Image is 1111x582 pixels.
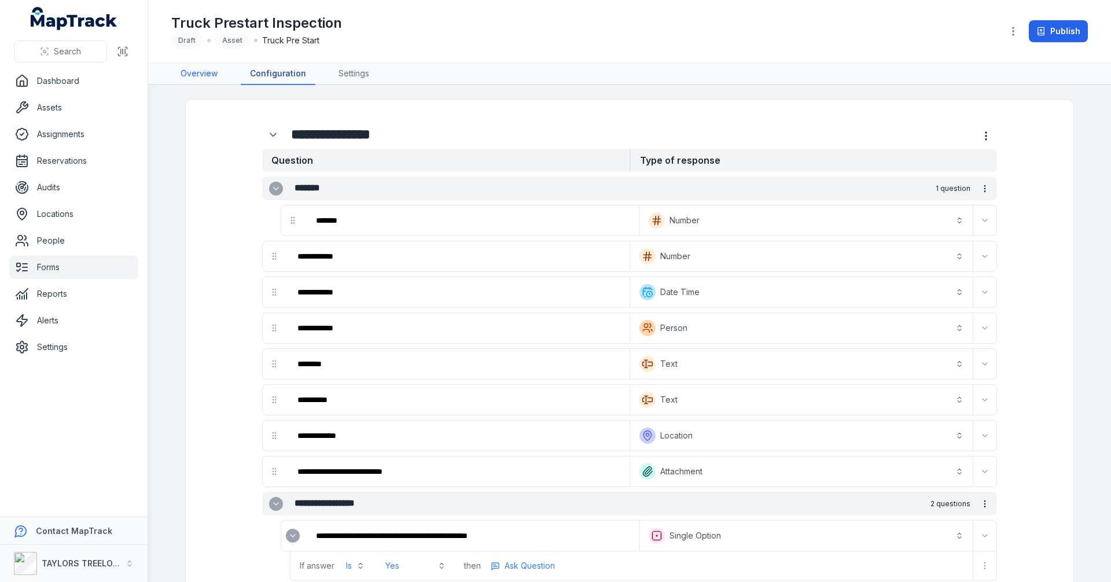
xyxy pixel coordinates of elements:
div: :rbch:-form-item-label [281,524,304,547]
button: Expand [269,182,283,196]
div: :rbb9:-form-item-label [288,279,627,305]
span: 1 question [936,184,970,193]
button: Is [339,555,371,576]
a: Reports [9,282,138,305]
button: Expand [976,211,994,230]
button: Attachment [632,459,970,484]
h1: Truck Prestart Inspection [171,14,342,32]
a: Forms [9,256,138,279]
span: Search [54,46,81,57]
div: :rbc1:-form-item-label [288,423,627,448]
span: Ask Question [505,560,555,572]
button: more-detail [975,179,995,198]
svg: drag [270,252,279,261]
strong: Question [262,149,630,172]
svg: drag [270,395,279,404]
button: Location [632,423,970,448]
button: Expand [269,497,283,511]
button: more-detail [975,494,995,514]
button: Expand [976,355,994,373]
a: MapTrack [31,7,117,30]
svg: drag [270,467,279,476]
a: Alerts [9,309,138,332]
strong: Type of response [630,149,997,172]
div: drag [263,281,286,304]
a: Overview [171,63,227,85]
button: Expand [976,319,994,337]
div: drag [263,460,286,483]
button: Date Time [632,279,970,305]
button: Expand [286,529,300,543]
div: drag [263,388,286,411]
div: drag [263,352,286,375]
button: Text [632,351,970,377]
button: Number [642,208,970,233]
svg: drag [270,431,279,440]
div: :rbat:-form-item-label [307,208,637,233]
div: :rbbf:-form-item-label [288,315,627,341]
div: Draft [171,32,203,49]
button: Expand [976,247,994,266]
button: more-detail [976,557,994,575]
a: Assignments [9,123,138,146]
div: :rbah:-form-item-label [262,124,286,146]
button: Expand [976,526,994,545]
a: Settings [329,63,378,85]
a: Dashboard [9,69,138,93]
div: :rbbr:-form-item-label [288,387,627,412]
a: People [9,229,138,252]
svg: drag [270,323,279,333]
a: Assets [9,96,138,119]
div: :rbbl:-form-item-label [288,351,627,377]
button: Single Option [642,523,970,548]
button: Person [632,315,970,341]
button: more-detail [485,557,560,574]
span: then [464,560,481,572]
svg: drag [270,288,279,297]
span: 2 questions [930,499,970,509]
button: Yes [378,555,453,576]
div: drag [281,209,304,232]
a: Reservations [9,149,138,172]
button: more-detail [975,125,997,147]
button: Number [632,244,970,269]
div: drag [263,424,286,447]
button: Expand [976,462,994,481]
div: :rbci:-form-item-label [307,523,637,548]
button: Expand [976,283,994,301]
a: Configuration [241,63,315,85]
span: If answer [300,560,334,572]
strong: TAYLORS TREELOPPING [42,558,138,568]
a: Audits [9,176,138,199]
span: Truck Pre Start [262,35,319,46]
button: Expand [976,391,994,409]
button: Publish [1029,20,1088,42]
button: Expand [262,124,284,146]
a: Locations [9,202,138,226]
button: Text [632,387,970,412]
svg: drag [270,359,279,369]
div: drag [263,245,286,268]
a: Settings [9,336,138,359]
strong: Contact MapTrack [36,526,112,536]
div: :rbc7:-form-item-label [288,459,627,484]
div: Asset [215,32,249,49]
div: drag [263,316,286,340]
button: Expand [976,426,994,445]
button: Search [14,40,107,62]
svg: drag [288,216,297,225]
div: :rbb3:-form-item-label [288,244,627,269]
